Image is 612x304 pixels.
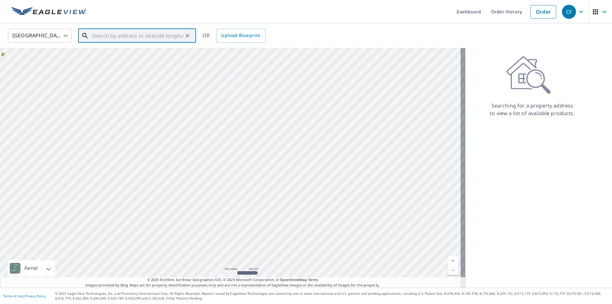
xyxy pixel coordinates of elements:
[490,102,575,117] p: Searching for a property address to view a list of available products.
[8,27,72,45] div: [GEOGRAPHIC_DATA]
[448,265,458,275] a: Current Level 5, Zoom Out
[25,294,46,298] a: Privacy Policy
[308,277,318,282] a: Terms
[8,260,55,276] div: Aerial
[3,294,23,298] a: Terms of Use
[448,256,458,265] a: Current Level 5, Zoom In
[147,277,318,283] span: © 2025 TomTom, Earthstar Geographics SIO, © 2025 Microsoft Corporation, ©
[92,27,183,45] input: Search by address or latitude-longitude
[562,5,576,19] div: CF
[280,277,307,282] a: OpenStreetMap
[530,5,556,19] a: Order
[3,294,46,298] p: |
[55,291,609,301] p: © 2025 Eagle View Technologies, Inc. and Pictometry International Corp. All Rights Reserved. Repo...
[202,29,266,43] div: OR
[221,32,260,40] span: Upload Blueprint
[183,31,192,40] button: Clear
[216,29,265,43] a: Upload Blueprint
[11,7,87,17] img: EV Logo
[22,260,40,276] div: Aerial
